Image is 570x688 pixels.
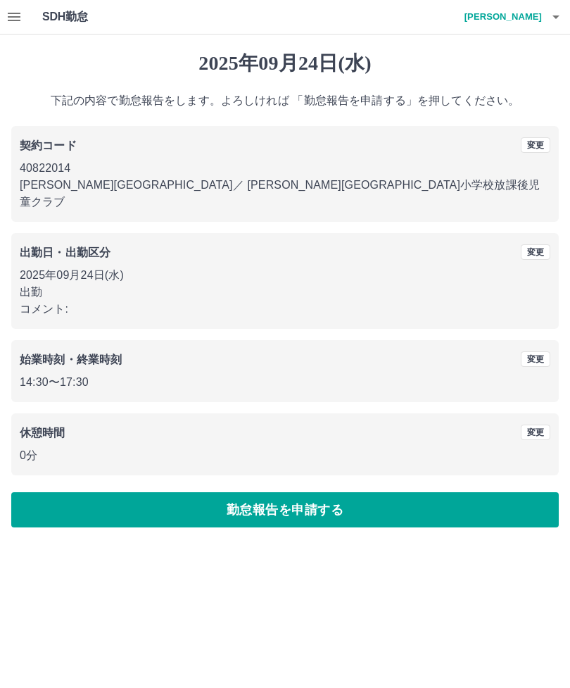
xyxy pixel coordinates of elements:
[11,51,559,75] h1: 2025年09月24日(水)
[11,492,559,527] button: 勤怠報告を申請する
[20,139,77,151] b: 契約コード
[20,447,550,464] p: 0分
[20,354,122,365] b: 始業時刻・終業時刻
[20,284,550,301] p: 出勤
[20,427,65,439] b: 休憩時間
[20,267,550,284] p: 2025年09月24日(水)
[521,351,550,367] button: 変更
[11,92,559,109] p: 下記の内容で勤怠報告をします。よろしければ 「勤怠報告を申請する」を押してください。
[20,301,550,318] p: コメント:
[521,244,550,260] button: 変更
[20,177,550,211] p: [PERSON_NAME][GEOGRAPHIC_DATA] ／ [PERSON_NAME][GEOGRAPHIC_DATA]小学校放課後児童クラブ
[20,160,550,177] p: 40822014
[521,425,550,440] button: 変更
[20,246,110,258] b: 出勤日・出勤区分
[521,137,550,153] button: 変更
[20,374,550,391] p: 14:30 〜 17:30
